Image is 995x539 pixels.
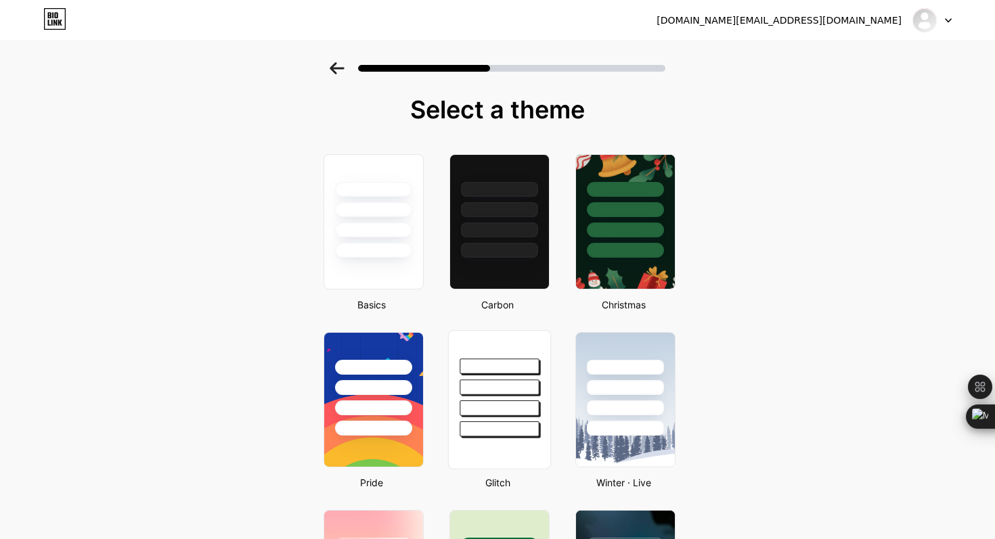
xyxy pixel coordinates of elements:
[657,14,902,28] div: [DOMAIN_NAME][EMAIL_ADDRESS][DOMAIN_NAME]
[319,298,424,312] div: Basics
[912,7,937,33] img: taotato
[445,475,550,490] div: Glitch
[571,475,676,490] div: Winter · Live
[571,298,676,312] div: Christmas
[445,298,550,312] div: Carbon
[319,475,424,490] div: Pride
[318,96,677,123] div: Select a theme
